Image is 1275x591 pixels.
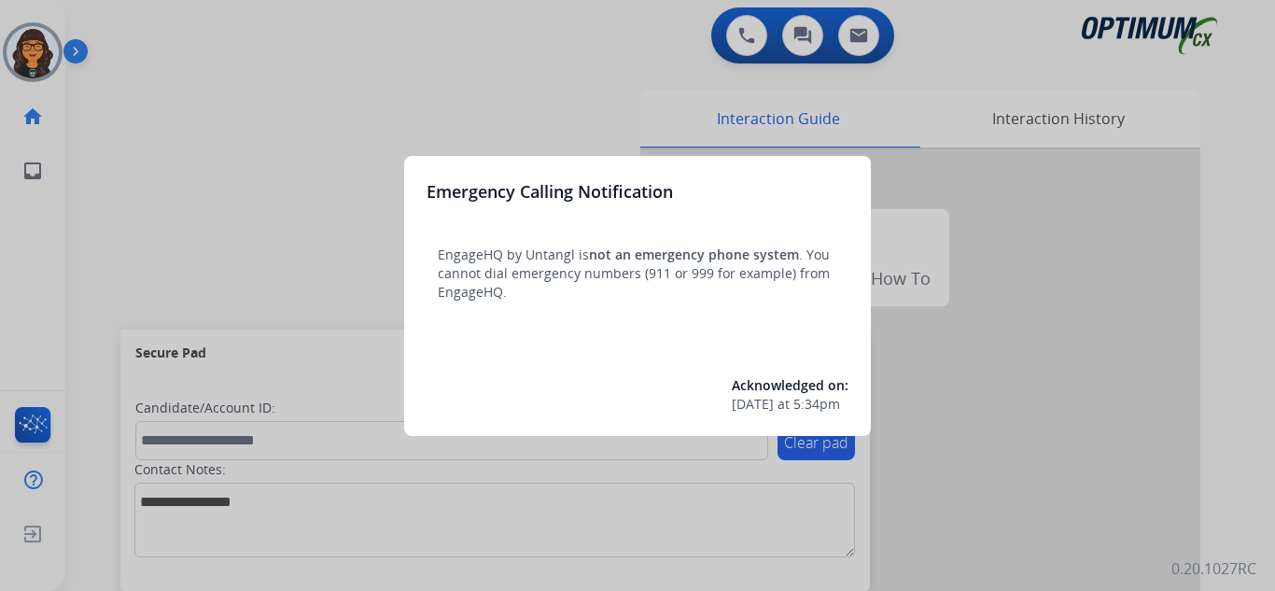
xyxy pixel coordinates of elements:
[1171,557,1256,580] p: 0.20.1027RC
[427,178,673,204] h3: Emergency Calling Notification
[732,395,774,414] span: [DATE]
[589,246,799,263] span: not an emergency phone system
[438,246,837,302] p: EngageHQ by Untangl is . You cannot dial emergency numbers (911 or 999 for example) from EngageHQ.
[732,395,848,414] div: at
[732,376,848,394] span: Acknowledged on:
[793,395,840,414] span: 5:34pm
